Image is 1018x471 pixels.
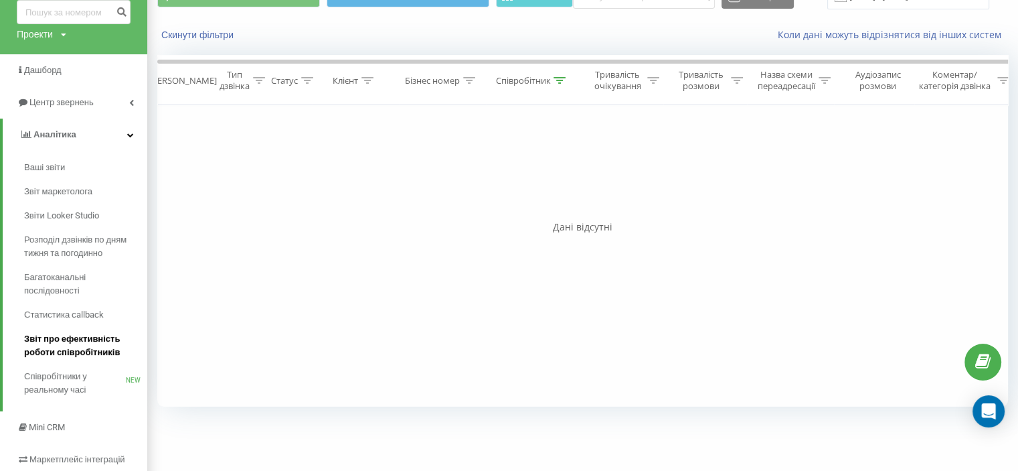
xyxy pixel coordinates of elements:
a: Звіти Looker Studio [24,204,147,228]
span: Звіти Looker Studio [24,209,99,222]
a: Звіт маркетолога [24,180,147,204]
button: Скинути фільтри [157,29,240,41]
div: Аудіозапис розмови [845,69,910,92]
span: Розподіл дзвінків по дням тижня та погодинно [24,233,141,260]
div: Статус [271,75,298,86]
span: Маркетплейс інтеграцій [29,454,125,464]
a: Аналiтика [3,119,147,151]
a: Ваші звіти [24,155,147,180]
span: Дашборд [24,65,62,75]
div: Співробітник [495,75,550,86]
a: Статистика callback [24,303,147,327]
span: Аналiтика [33,129,76,139]
div: Дані відсутні [157,220,1008,234]
span: Статистика callback [24,308,104,322]
span: Центр звернень [29,97,94,107]
div: Проекти [17,27,53,41]
div: Open Intercom Messenger [972,395,1005,427]
a: Коли дані можуть відрізнятися вiд інших систем [778,28,1008,41]
span: Багатоканальні послідовності [24,271,141,297]
a: Звіт про ефективність роботи співробітників [24,327,147,364]
span: Mini CRM [29,422,65,432]
div: Бізнес номер [405,75,460,86]
span: Ваші звіти [24,161,65,174]
div: [PERSON_NAME] [149,75,217,86]
div: Коментар/категорія дзвінка [916,69,994,92]
div: Тип дзвінка [220,69,250,92]
a: Розподіл дзвінків по дням тижня та погодинно [24,228,147,265]
div: Клієнт [333,75,358,86]
div: Тривалість очікування [591,69,644,92]
span: Звіт про ефективність роботи співробітників [24,332,141,359]
a: Багатоканальні послідовності [24,265,147,303]
div: Тривалість розмови [675,69,728,92]
span: Звіт маркетолога [24,185,92,198]
a: Співробітники у реальному часіNEW [24,364,147,402]
div: Назва схеми переадресації [758,69,815,92]
span: Співробітники у реальному часі [24,370,126,397]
